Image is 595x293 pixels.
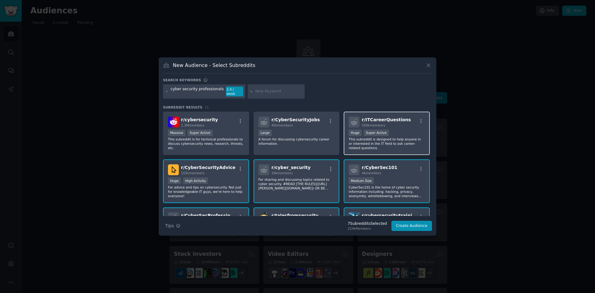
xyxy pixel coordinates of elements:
[258,130,272,136] div: Large
[163,78,201,82] h3: Search keywords
[391,221,432,231] button: Create Audience
[362,171,381,175] span: 4k members
[364,130,389,136] div: Super Active
[181,165,236,170] span: r/ CyberSecurityAdvice
[168,137,244,150] p: This subreddit is for technical professionals to discuss cybersecurity news, research, threats, etc.
[271,171,293,175] span: 18k members
[271,117,320,122] span: r/ CyberSecurityJobs
[181,117,218,122] span: r/ cybersecurity
[349,212,359,223] img: cybersecuritytraining
[165,223,174,229] span: Tips
[349,130,362,136] div: Huge
[349,137,425,150] p: This subreddit is designed to help anyone in or interested in the IT field to ask career-related ...
[173,62,255,69] h3: New Audience - Select Subreddits
[258,177,335,190] p: For sharing and discussing topics related to cyber security. #READ [THE RULES]([URL][PERSON_NAME]...
[271,213,319,218] span: r/ talesfromsecurity
[163,220,183,231] button: Tips
[362,165,397,170] span: r/ CyberSec101
[362,117,411,122] span: r/ ITCareerQuestions
[168,177,181,184] div: Huge
[349,177,374,184] div: Medium Size
[258,137,335,146] p: A forum for discussing cybersecurity career information.
[181,171,205,175] span: 103k members
[226,87,243,96] div: 2.4 / week
[348,226,387,231] div: 224k Members
[168,130,185,136] div: Massive
[258,212,269,223] img: talesfromsecurity
[255,89,302,94] input: New Keyword
[183,177,208,184] div: High Activity
[181,123,205,127] span: 1.3M members
[348,221,387,227] div: 7 Subreddit s Selected
[271,165,311,170] span: r/ cyber_security
[205,105,209,109] span: 15
[187,130,213,136] div: Super Active
[163,105,202,109] span: Subreddit Results
[171,87,224,96] div: cyber security professionals
[168,117,179,127] img: cybersecurity
[271,123,293,127] span: 45k members
[362,213,418,218] span: r/ cybersecuritytraining
[362,123,385,127] span: 509k members
[181,213,240,218] span: r/ CyberSecProfessionals
[168,185,244,198] p: For advice and tips on cybersecurity. Not just for knowledgeable IT guys, we're here to help ever...
[349,185,425,198] p: CyberSec101 is the home of cyber security information including: hacking, privacy, anonymity, whi...
[168,164,179,175] img: CyberSecurityAdvice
